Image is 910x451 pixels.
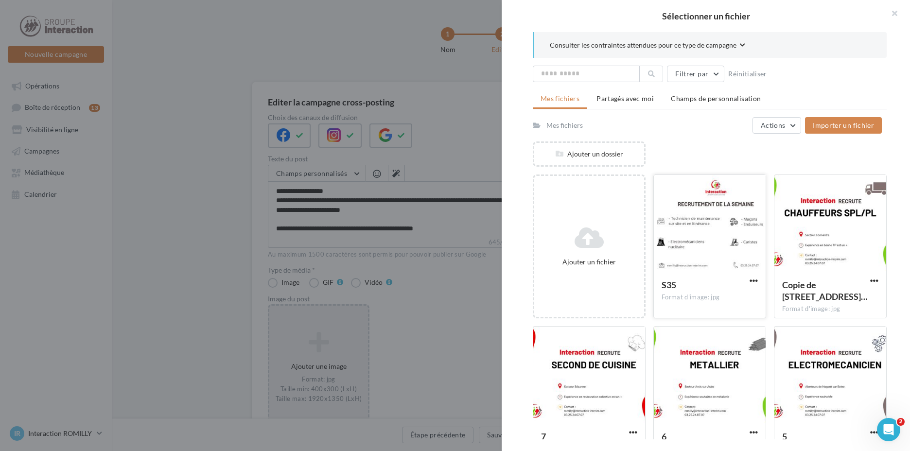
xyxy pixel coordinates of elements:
span: Partagés avec moi [596,94,654,103]
span: Copie de 68 RUE GAMBETTA - 10100 ROMILLY SUR SEINE [782,279,868,302]
button: Filtrer par [667,66,724,82]
button: Réinitialiser [724,68,771,80]
div: Format d'image: jpg [782,305,878,313]
span: 2 [897,418,905,426]
span: Importer un fichier [813,121,874,129]
span: Champs de personnalisation [671,94,761,103]
h2: Sélectionner un fichier [517,12,894,20]
span: 7 [541,431,546,442]
span: Actions [761,121,785,129]
div: Ajouter un fichier [538,257,640,267]
span: Mes fichiers [541,94,579,103]
div: Ajouter un dossier [534,149,644,159]
button: Consulter les contraintes attendues pour ce type de campagne [550,40,745,52]
span: Consulter les contraintes attendues pour ce type de campagne [550,40,736,50]
span: 6 [662,431,666,442]
button: Importer un fichier [805,117,882,134]
span: 5 [782,431,787,442]
button: Actions [752,117,801,134]
iframe: Intercom live chat [877,418,900,441]
div: Format d'image: jpg [662,293,758,302]
span: S35 [662,279,676,290]
div: Mes fichiers [546,121,583,130]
